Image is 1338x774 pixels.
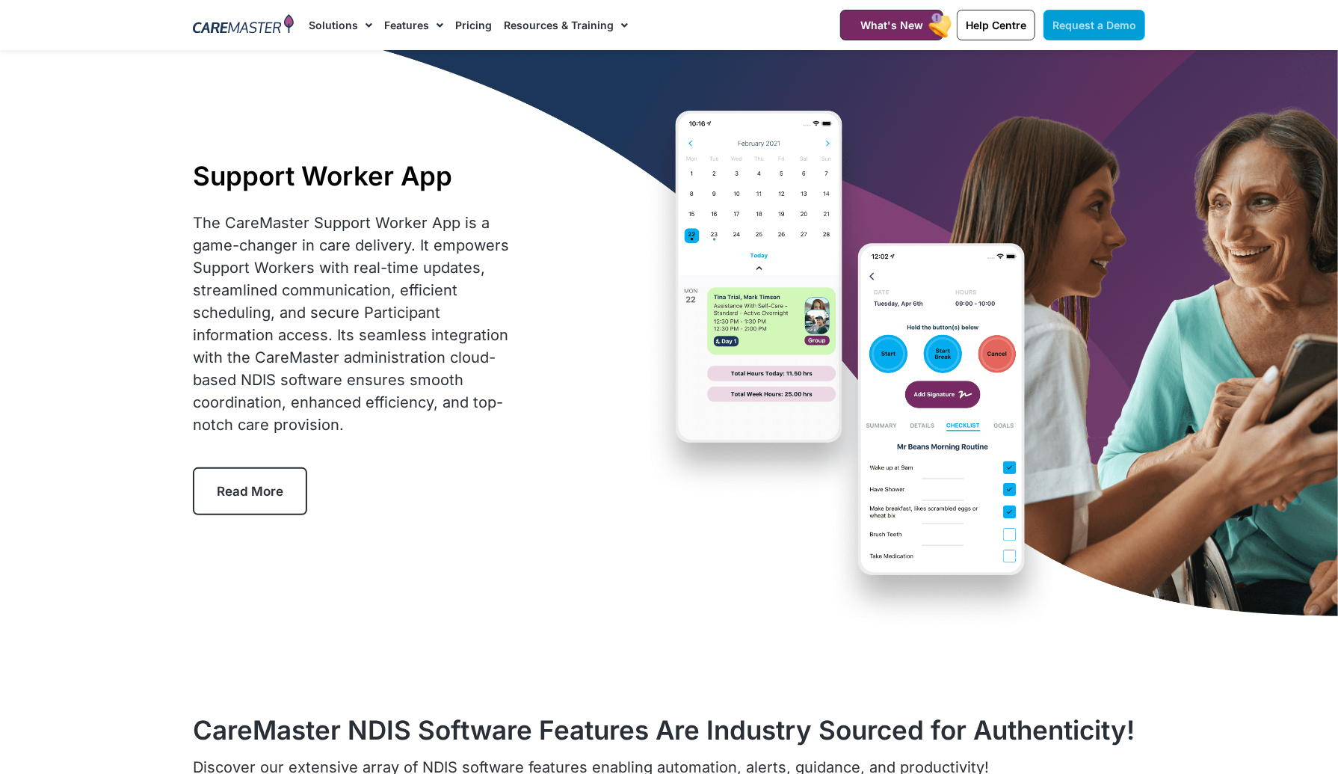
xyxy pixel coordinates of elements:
h2: CareMaster NDIS Software Features Are Industry Sourced for Authenticity! [193,714,1145,746]
span: Request a Demo [1052,19,1136,31]
a: Read More [193,467,307,515]
a: Request a Demo [1043,10,1145,40]
a: Help Centre [957,10,1035,40]
span: Help Centre [966,19,1026,31]
span: What's New [860,19,923,31]
span: Read More [217,484,283,499]
img: CareMaster Logo [193,14,294,37]
a: What's New [840,10,943,40]
div: The CareMaster Support Worker App is a game-changer in care delivery. It empowers Support Workers... [193,212,517,436]
h1: Support Worker App [193,160,517,191]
